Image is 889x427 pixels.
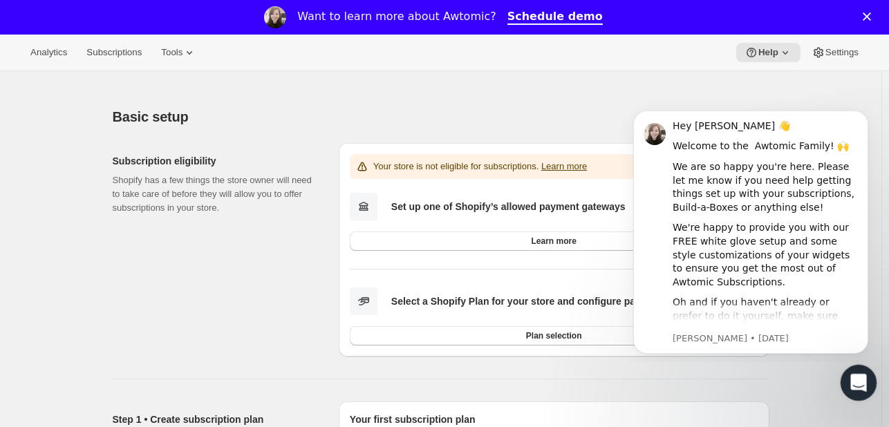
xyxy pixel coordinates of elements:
[60,198,245,265] div: Oh and if you haven't already or prefer to do it yourself, make sure you complete the steps in Aw...
[113,109,189,124] span: Basic setup
[113,154,317,168] h2: Subscription eligibility
[297,10,496,23] div: Want to learn more about Awtomic?
[803,43,867,62] button: Settings
[736,43,801,62] button: Help
[350,412,758,426] h2: Your first subscription plan
[22,43,75,62] button: Analytics
[350,231,758,251] a: Learn more
[30,47,67,58] span: Analytics
[507,10,603,25] a: Schedule demo
[612,98,889,362] iframe: Intercom notifications message
[863,12,877,21] div: Close
[758,47,778,58] span: Help
[526,330,582,341] span: Plan selection
[113,173,317,215] p: Shopify has a few things the store owner will need to take care of before they will allow you to ...
[841,365,877,401] iframe: Intercom live chat
[373,160,588,173] p: Your store is not eligible for subscriptions.
[391,296,669,307] b: Select a Shopify Plan for your store and configure payments
[78,43,150,62] button: Subscriptions
[153,43,205,62] button: Tools
[825,47,859,58] span: Settings
[161,47,183,58] span: Tools
[264,6,286,28] img: Profile image for Emily
[86,47,142,58] span: Subscriptions
[113,412,317,426] h2: Step 1 • Create subscription plan
[541,161,587,171] a: Learn more
[531,236,576,247] span: Learn more
[60,234,245,247] p: Message from Emily, sent 6d ago
[350,326,758,345] button: Plan selection
[391,201,626,212] b: Set up one of Shopify’s allowed payment gateways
